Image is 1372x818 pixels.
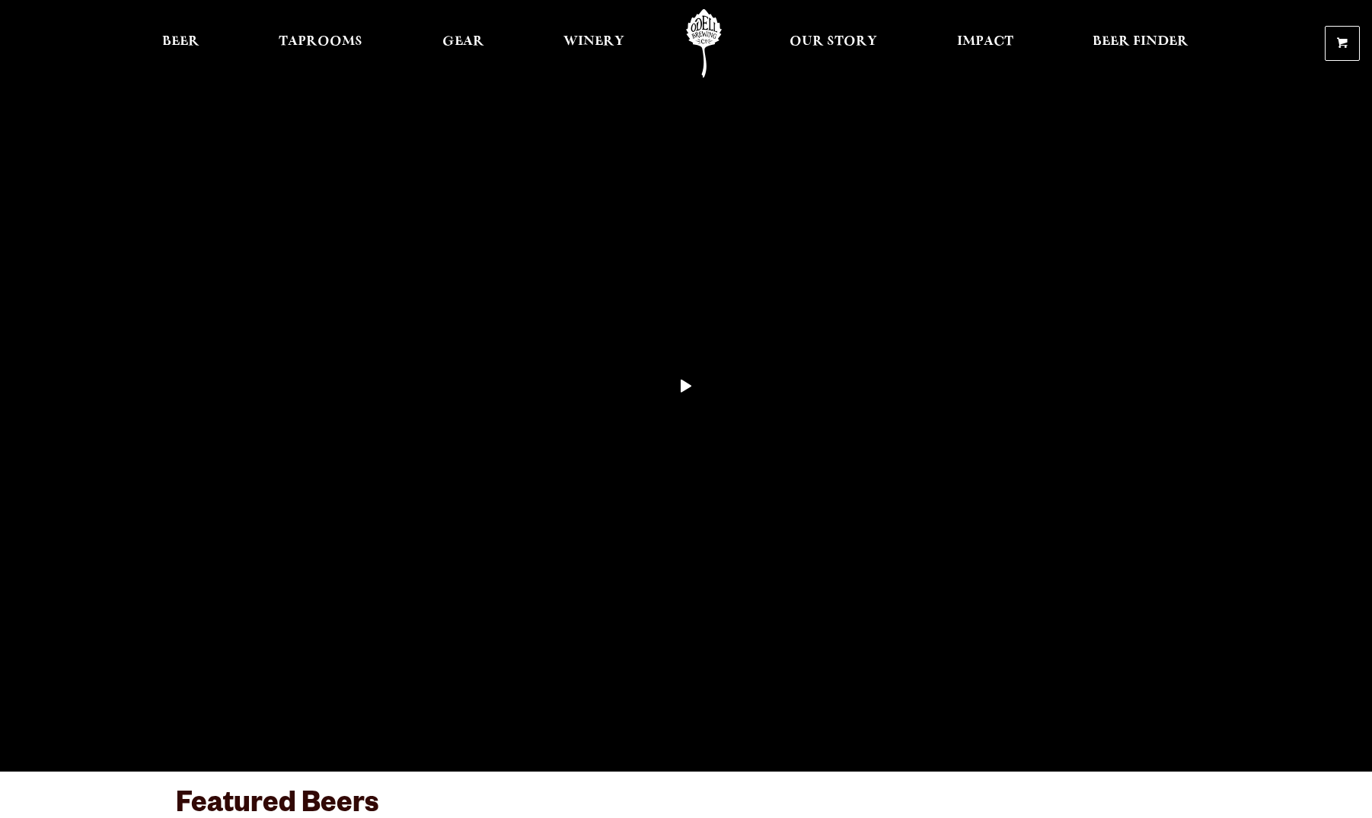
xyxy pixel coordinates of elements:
a: Odell Home [675,9,732,78]
span: Gear [442,36,484,48]
a: Impact [947,9,1023,78]
a: Our Story [780,9,887,78]
a: Gear [432,9,494,78]
span: Beer [162,36,199,48]
a: Taprooms [269,9,372,78]
a: Beer Finder [1083,9,1198,78]
span: Beer Finder [1093,36,1189,48]
a: Winery [554,9,634,78]
a: Beer [152,9,209,78]
span: Impact [957,36,1013,48]
span: Winery [563,36,624,48]
span: Taprooms [279,36,362,48]
span: Our Story [790,36,877,48]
